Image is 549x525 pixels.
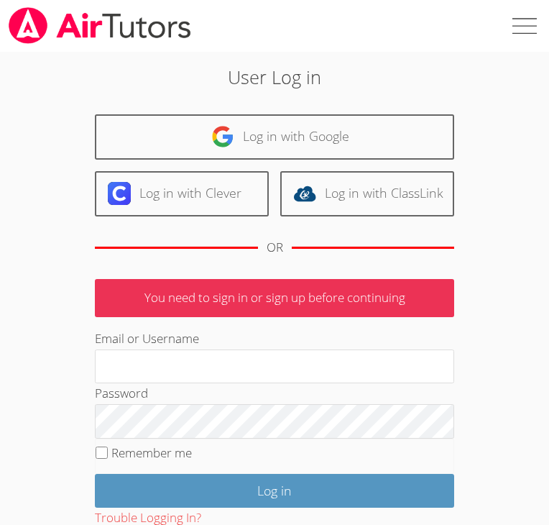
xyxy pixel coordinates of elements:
[108,182,131,205] img: clever-logo-6eab21bc6e7a338710f1a6ff85c0baf02591cd810cc4098c63d3a4b26e2feb20.svg
[95,385,148,401] label: Password
[7,7,193,44] img: airtutors_banner-c4298cdbf04f3fff15de1276eac7730deb9818008684d7c2e4769d2f7ddbe033.png
[211,125,234,148] img: google-logo-50288ca7cdecda66e5e0955fdab243c47b7ad437acaf1139b6f446037453330a.svg
[77,63,472,91] h2: User Log in
[95,114,454,160] a: Log in with Google
[95,474,454,508] input: Log in
[267,237,283,258] div: OR
[95,279,454,317] p: You need to sign in or sign up before continuing
[280,171,454,216] a: Log in with ClassLink
[111,444,192,461] label: Remember me
[95,330,199,347] label: Email or Username
[95,171,269,216] a: Log in with Clever
[293,182,316,205] img: classlink-logo-d6bb404cc1216ec64c9a2012d9dc4662098be43eaf13dc465df04b49fa7ab582.svg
